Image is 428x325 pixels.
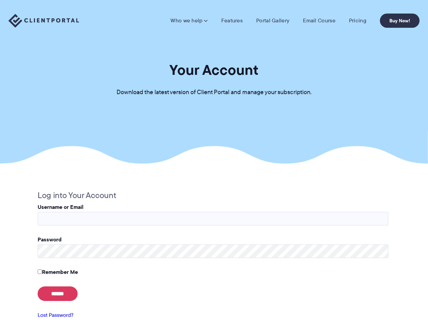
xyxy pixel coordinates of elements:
a: Features [221,17,243,24]
label: Remember Me [38,268,78,276]
a: Who we help [170,17,207,24]
label: Password [38,235,62,243]
a: Pricing [349,17,366,24]
p: Download the latest version of Client Portal and manage your subscription. [117,87,312,97]
input: Remember Me [38,269,42,274]
a: Portal Gallery [256,17,289,24]
h1: Your Account [169,61,259,79]
label: Username or Email [38,203,83,211]
legend: Log into Your Account [38,188,116,202]
a: Buy Now! [380,14,420,28]
a: Email Course [303,17,335,24]
a: Lost Password? [38,311,74,319]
